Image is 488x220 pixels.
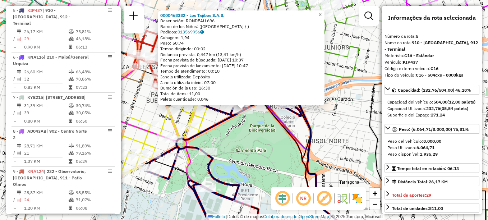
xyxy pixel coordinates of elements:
div: Peso disponível: [387,151,477,157]
i: % de utilização da cubagem [69,151,74,155]
a: Tempo total en rotación: 06:13 [385,163,479,173]
td: = [13,118,17,125]
span: AD043AB [27,128,46,134]
div: Total de unidades: [392,205,443,212]
i: % de utilização do peso [69,70,74,74]
font: 30,05% [76,110,91,115]
i: Distância Total [17,104,21,108]
font: 6 - [13,54,18,60]
i: % de utilização do peso [69,191,74,195]
td: = [13,43,17,51]
td: / [13,196,17,203]
td: 98,55% [75,189,112,196]
td: 0,80 KM [24,118,68,125]
em: Opções [108,8,112,12]
strong: 0000468382 - Los Tajibos S.A.S. [160,13,225,18]
h4: Informações da rota selecionada [385,14,479,21]
i: Tempo total em rota [69,159,72,164]
strong: (12,00 palets) [447,99,475,105]
strong: 5 [416,33,418,39]
div: Tipo do veículo: [385,72,479,78]
td: 1,37 KM [24,158,68,165]
i: % de utilização da cubagem [69,77,74,81]
td: / [13,150,17,157]
font: 5 - [13,8,18,13]
img: Fluxo de ruas [336,193,348,204]
span: | 232 - Observatorio, [GEOGRAPHIC_DATA], 911 - Patio Olmos [13,169,86,187]
i: % de utilização do peso [69,144,74,148]
td: 32 [24,75,68,83]
td: 31,39 KM [24,102,68,109]
strong: (05,54 palets) [440,106,468,111]
div: Número da rota: [385,33,479,40]
div: Peso: (6.064,71/8.000,00) 75,81% [385,135,479,160]
div: Palets cuantidade: 0,046 [160,96,322,102]
font: 71,07% [76,197,91,202]
font: Capacidad Utilizada: [387,106,468,111]
a: Total de unidades:811,00 [385,203,479,213]
td: / [13,75,17,83]
strong: 1.935,29 [420,151,438,157]
i: % de utilização do peso [69,104,74,108]
span: Peso del vehículo: [387,138,441,144]
i: Tempo total em rota [69,85,72,90]
em: Opções [108,169,112,173]
font: 9 - [13,169,18,174]
strong: KIP437 [403,59,418,65]
td: 21 [24,150,68,157]
span: | [226,214,227,219]
td: 06:08 [75,205,112,212]
span: Peso: (6.064,71/8.000,00) 75,81% [399,127,469,132]
td: 1,20 KM [24,205,68,212]
div: Nome da rota: [385,40,479,52]
i: Total de Atividades [17,77,21,81]
strong: 910 - [GEOGRAPHIC_DATA], 912 - Terminal [385,40,478,52]
font: Peso Utilizado: [387,145,434,150]
i: Tempo total em rota [69,206,72,210]
a: Capacidad: (232,76/504,00) 46,18% [385,85,479,95]
span: Exibir rótulo [316,190,333,207]
font: Tempo de atendimento: 00:10 [160,68,220,74]
span: | [STREET_ADDRESS] [43,95,86,100]
i: Observações [200,30,204,34]
i: Total de Atividades [17,151,21,155]
i: % de utilização do peso [69,29,74,34]
strong: C16 - Estándar [404,53,434,58]
a: Distância Total:26,17 KM [385,177,479,186]
font: Capacidad del vehículo: [387,99,475,105]
a: Peso: (6.064,71/8.000,00) 75,81% [385,124,479,134]
td: 0,90 KM [24,43,68,51]
span: − [373,200,377,208]
td: 39 [24,109,68,116]
strong: 232,76 [426,106,440,111]
td: 06:13 [75,43,112,51]
td: / [13,109,17,116]
i: % de utilização da cubagem [69,37,74,41]
i: Distância Total [17,70,21,74]
strong: C16 [431,66,438,71]
td: = [13,158,17,165]
span: KYE215 [27,95,43,100]
td: 30,74% [75,102,112,109]
div: Barrio de los Niños: ([GEOGRAPHIC_DATA] / ) [160,24,322,29]
a: Exibir filtros [362,9,376,23]
font: 013569956 [178,29,200,35]
i: Tempo total em rota [69,45,72,49]
td: 66,48% [75,68,112,75]
span: KNA124 [27,169,44,174]
strong: 271,24 [431,112,445,118]
div: Tempo dirigindo: 00:02 [160,46,322,52]
div: Janela utilizada: Depósito [160,74,322,80]
span: Tempo total en rotación: 06:13 [397,166,459,171]
i: Tempo total em rota [69,119,72,123]
font: 70,86% [76,76,91,82]
em: Opções [108,129,112,133]
span: | 910 - [GEOGRAPHIC_DATA], 912 - Terminal [13,8,70,26]
i: % de utilização da cubagem [69,198,74,202]
strong: 811,00 [429,206,443,211]
span: KIP437 [27,8,42,13]
td: / [13,35,17,42]
strong: 6.064,71 [416,145,434,150]
strong: 504,00 [433,99,447,105]
i: Total de Atividades [17,111,21,115]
